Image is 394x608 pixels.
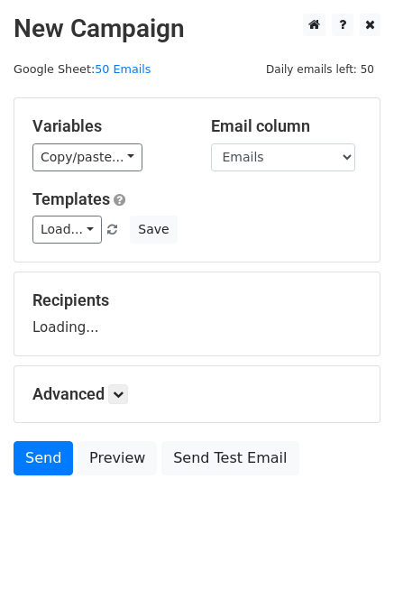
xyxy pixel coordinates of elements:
[32,290,362,310] h5: Recipients
[161,441,298,475] a: Send Test Email
[32,384,362,404] h5: Advanced
[32,116,184,136] h5: Variables
[260,62,380,76] a: Daily emails left: 50
[14,14,380,44] h2: New Campaign
[95,62,151,76] a: 50 Emails
[32,189,110,208] a: Templates
[211,116,362,136] h5: Email column
[78,441,157,475] a: Preview
[14,62,151,76] small: Google Sheet:
[130,216,177,244] button: Save
[32,143,142,171] a: Copy/paste...
[260,60,380,79] span: Daily emails left: 50
[32,290,362,337] div: Loading...
[14,441,73,475] a: Send
[32,216,102,244] a: Load...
